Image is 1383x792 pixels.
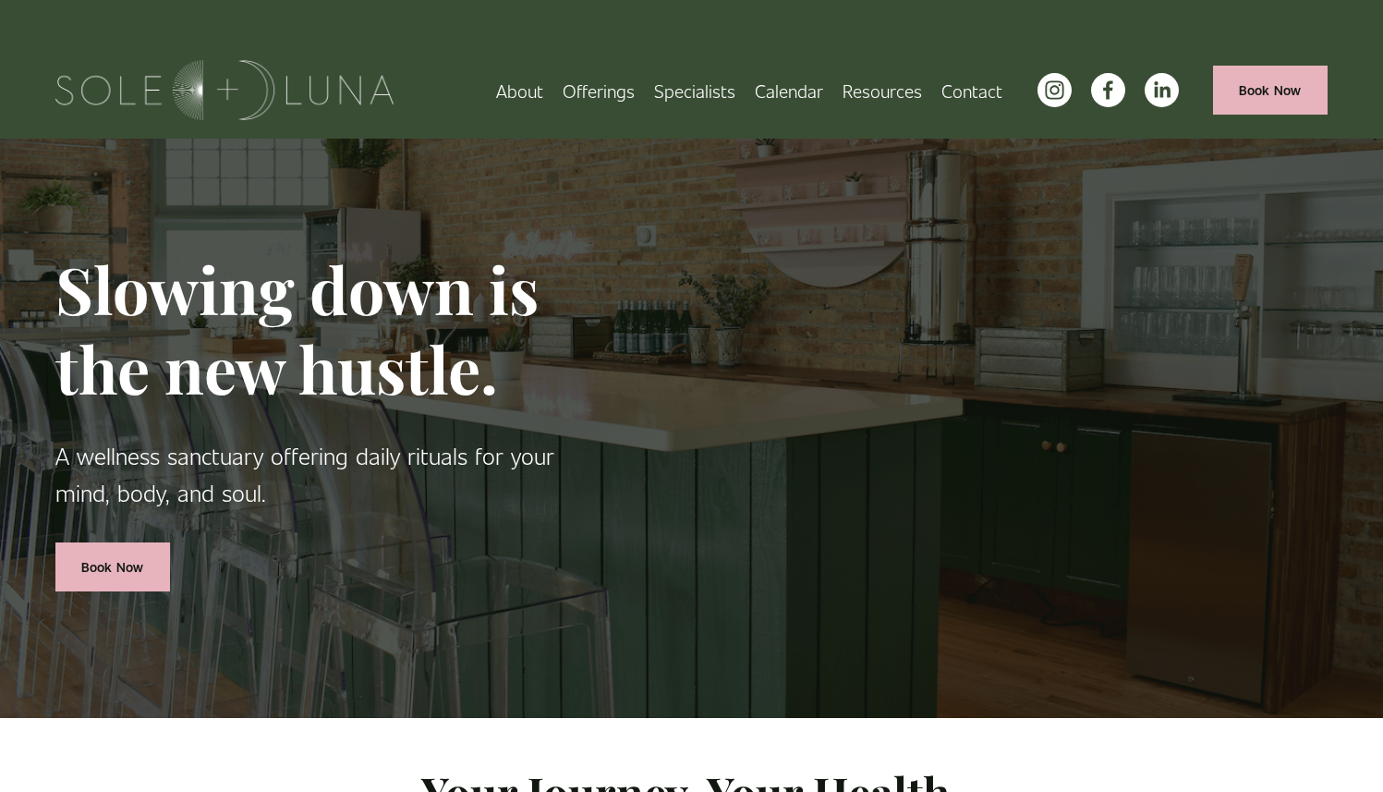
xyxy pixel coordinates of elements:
[55,542,170,591] a: Book Now
[563,76,635,104] span: Offerings
[843,76,922,104] span: Resources
[55,60,394,120] img: Sole + Luna
[1213,66,1328,115] a: Book Now
[843,74,922,106] a: folder dropdown
[563,74,635,106] a: folder dropdown
[496,74,543,106] a: About
[941,74,1002,106] a: Contact
[755,74,823,106] a: Calendar
[1037,73,1072,107] a: instagram-unauth
[654,74,735,106] a: Specialists
[1145,73,1179,107] a: LinkedIn
[1091,73,1125,107] a: facebook-unauth
[55,249,580,408] h1: Slowing down is the new hustle.
[55,437,580,511] p: A wellness sanctuary offering daily rituals for your mind, body, and soul.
